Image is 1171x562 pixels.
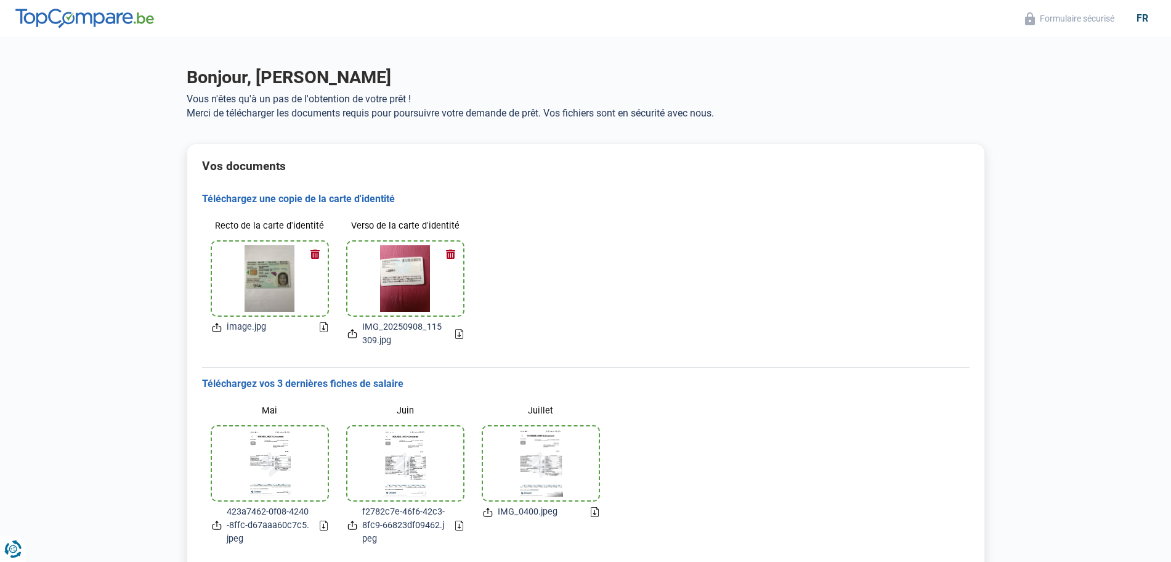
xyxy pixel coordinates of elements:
span: IMG_20250908_115309.jpg [362,320,445,347]
a: Download [455,521,463,531]
img: incomeProfessionalActivity2File [383,430,427,497]
h3: Téléchargez une copie de la carte d'identité [202,193,970,206]
span: IMG_0400.jpeg [498,505,557,519]
img: idCard1File [245,245,294,312]
button: Formulaire sécurisé [1021,12,1118,26]
span: image.jpg [227,320,266,334]
p: Merci de télécharger les documents requis pour poursuivre votre demande de prêt. Vos fichiers son... [187,107,985,119]
img: idCard2File [380,245,430,312]
p: Vous n'êtes qu'à un pas de l'obtention de votre prêt ! [187,93,985,105]
img: incomeProfessionalActivity3File [518,430,563,497]
h2: Vos documents [202,159,970,173]
h1: Bonjour, [PERSON_NAME] [187,67,985,88]
label: Juin [347,400,463,421]
h3: Téléchargez vos 3 dernières fiches de salaire [202,378,970,391]
label: Mai [212,400,328,421]
a: Download [591,507,599,517]
label: Verso de la carte d'identité [347,215,463,237]
a: Download [320,322,328,332]
a: Download [320,521,328,531]
img: incomeProfessionalActivity1File [248,430,290,497]
label: Juillet [483,400,599,421]
a: Download [455,329,463,339]
img: TopCompare.be [15,9,154,28]
span: 423a7462-0f08-4240-8ffc-d67aaa60c7c5.jpeg [227,505,310,545]
div: fr [1129,12,1156,24]
label: Recto de la carte d'identité [212,215,328,237]
span: f2782c7e-46f6-42c3-8fc9-66823df09462.jpeg [362,505,445,545]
